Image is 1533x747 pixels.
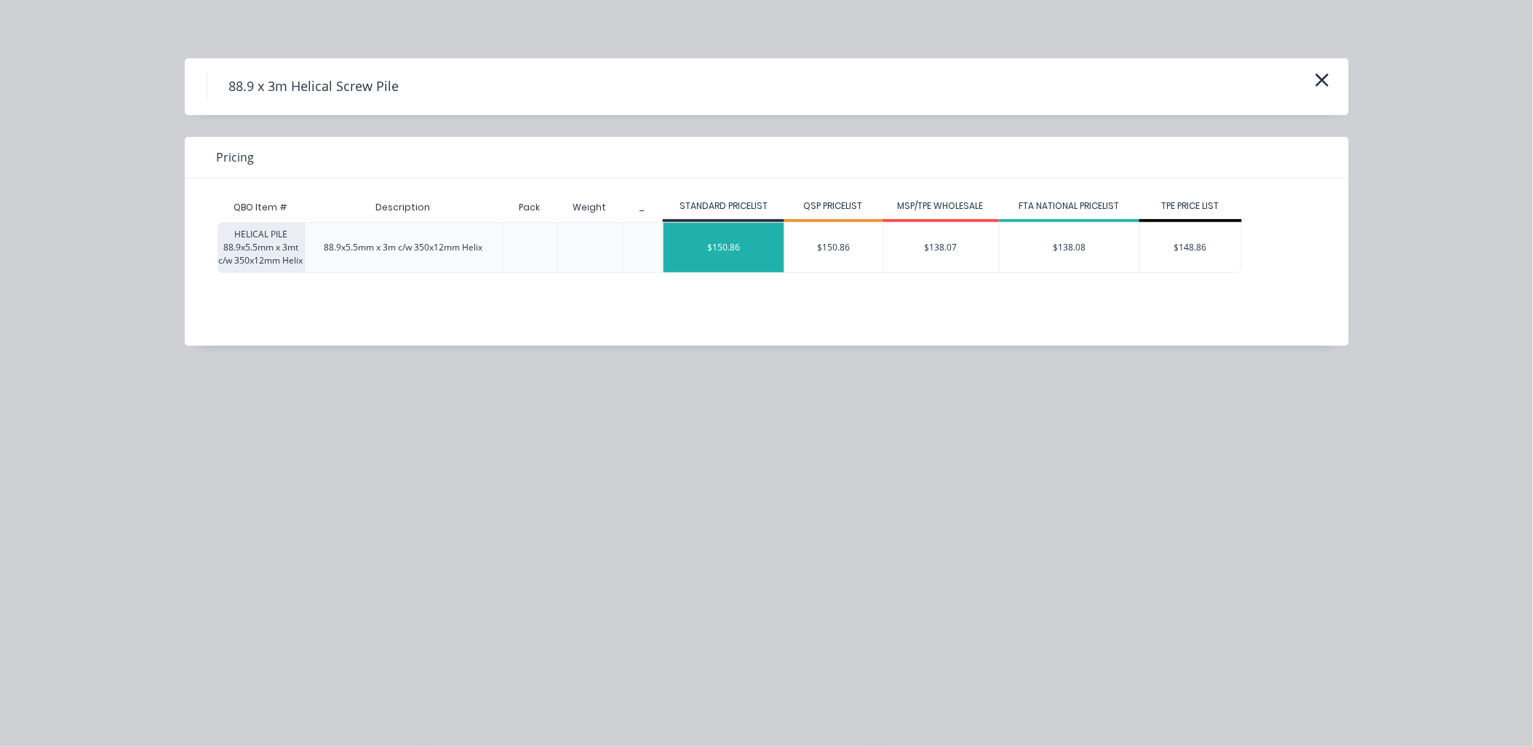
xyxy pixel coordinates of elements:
div: $148.86 [1140,223,1241,272]
div: FTA NATIONAL PRICELIST [999,199,1139,213]
div: $138.07 [883,223,1000,272]
div: $138.08 [1000,223,1139,272]
div: $150.86 [785,223,883,272]
div: MSP/TPE WHOLESALE [883,199,1000,213]
div: STANDARD PRICELIST [663,199,784,213]
div: Description [365,189,442,226]
div: QBO Item # [218,193,305,222]
div: $150.86 [664,223,784,272]
div: HELICAL PILE 88.9x5.5mm x 3mt c/w 350x12mm Helix [218,222,305,273]
div: TPE PRICE LIST [1139,199,1242,213]
div: QSP PRICELIST [784,199,883,213]
div: _ [628,189,657,226]
div: 88.9x5.5mm x 3m c/w 350x12mm Helix [324,241,483,254]
div: Weight [561,189,618,226]
h4: 88.9 x 3m Helical Screw Pile [207,73,421,100]
div: Pack [507,189,552,226]
span: Pricing [217,149,255,166]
